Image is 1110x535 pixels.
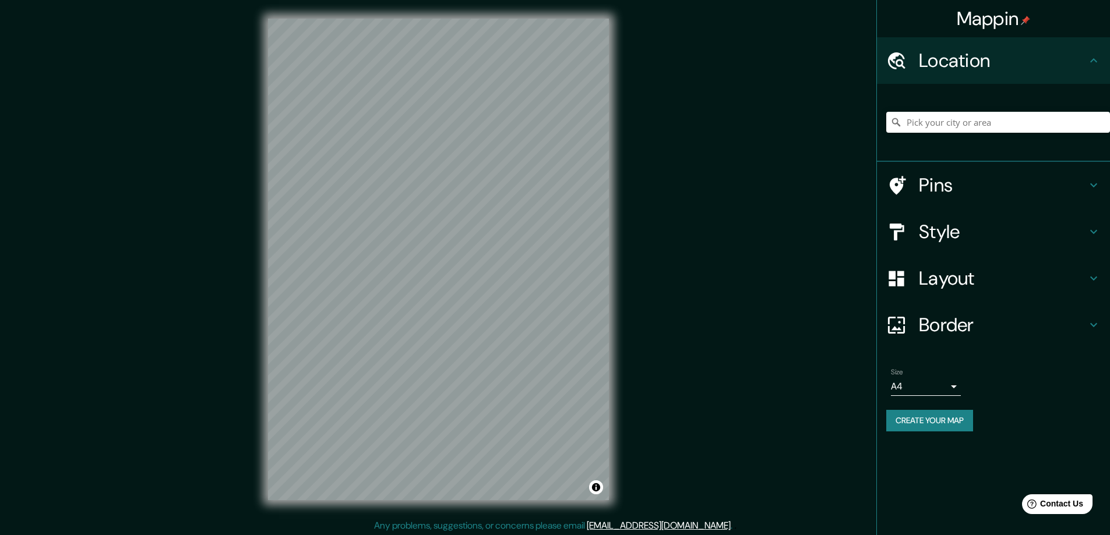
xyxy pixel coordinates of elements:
[877,162,1110,208] div: Pins
[1021,16,1030,25] img: pin-icon.png
[877,302,1110,348] div: Border
[1006,490,1097,522] iframe: Help widget launcher
[732,519,734,533] div: .
[919,267,1087,290] h4: Layout
[886,410,973,431] button: Create your map
[734,519,737,533] div: .
[919,220,1087,243] h4: Style
[587,519,731,532] a: [EMAIL_ADDRESS][DOMAIN_NAME]
[886,112,1110,133] input: Pick your city or area
[919,173,1087,197] h4: Pins
[589,480,603,494] button: Toggle attribution
[919,49,1087,72] h4: Location
[374,519,732,533] p: Any problems, suggestions, or concerns please email .
[919,313,1087,336] h4: Border
[891,367,903,377] label: Size
[877,37,1110,84] div: Location
[877,208,1110,255] div: Style
[268,19,609,500] canvas: Map
[891,377,961,396] div: A4
[877,255,1110,302] div: Layout
[957,7,1031,30] h4: Mappin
